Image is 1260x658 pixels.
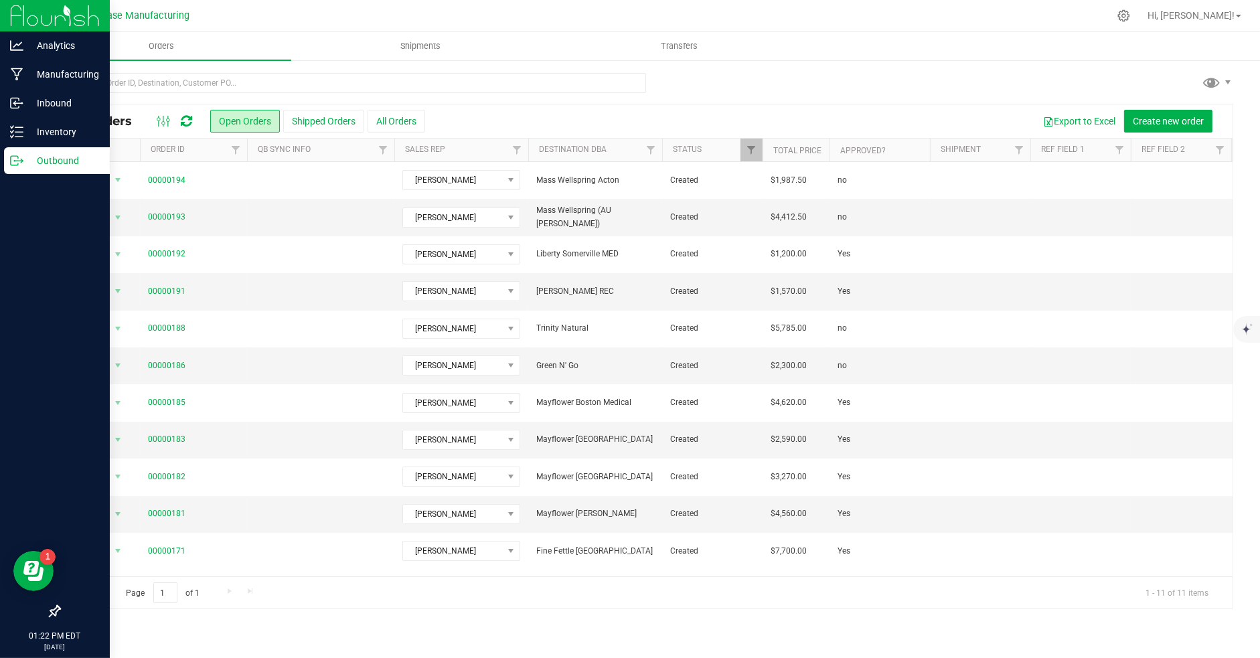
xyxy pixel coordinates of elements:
[23,95,104,111] p: Inbound
[740,139,763,161] a: Filter
[403,245,503,264] span: [PERSON_NAME]
[110,505,127,523] span: select
[1008,139,1030,161] a: Filter
[59,73,646,93] input: Search Order ID, Destination, Customer PO...
[110,208,127,227] span: select
[225,139,247,161] a: Filter
[1209,139,1231,161] a: Filter
[640,139,662,161] a: Filter
[110,245,127,264] span: select
[840,146,886,155] a: Approved?
[382,40,459,52] span: Shipments
[148,248,185,260] a: 00000192
[84,10,189,21] span: Starbase Manufacturing
[372,139,394,161] a: Filter
[23,37,104,54] p: Analytics
[110,319,127,338] span: select
[153,582,177,603] input: 1
[403,319,503,338] span: [PERSON_NAME]
[536,507,654,520] span: Mayflower [PERSON_NAME]
[403,171,503,189] span: [PERSON_NAME]
[403,467,503,486] span: [PERSON_NAME]
[6,642,104,652] p: [DATE]
[405,145,445,154] a: Sales Rep
[148,396,185,409] a: 00000185
[536,204,654,230] span: Mass Wellspring (AU [PERSON_NAME])
[258,145,311,154] a: QB Sync Info
[670,174,755,187] span: Created
[838,359,847,372] span: no
[148,545,185,558] a: 00000171
[838,433,850,446] span: Yes
[403,505,503,523] span: [PERSON_NAME]
[148,433,185,446] a: 00000183
[403,394,503,412] span: [PERSON_NAME]
[536,433,654,446] span: Mayflower [GEOGRAPHIC_DATA]
[771,322,807,335] span: $5,785.00
[838,471,850,483] span: Yes
[23,124,104,140] p: Inventory
[838,545,850,558] span: Yes
[670,211,755,224] span: Created
[110,542,127,560] span: select
[403,356,503,375] span: [PERSON_NAME]
[506,139,528,161] a: Filter
[670,471,755,483] span: Created
[670,359,755,372] span: Created
[210,110,280,133] button: Open Orders
[110,467,127,486] span: select
[1124,110,1212,133] button: Create new order
[643,40,716,52] span: Transfers
[771,285,807,298] span: $1,570.00
[550,32,809,60] a: Transfers
[32,32,291,60] a: Orders
[536,285,654,298] span: [PERSON_NAME] REC
[10,39,23,52] inline-svg: Analytics
[536,471,654,483] span: Mayflower [GEOGRAPHIC_DATA]
[148,211,185,224] a: 00000193
[838,322,847,335] span: no
[1148,10,1235,21] span: Hi, [PERSON_NAME]!
[670,545,755,558] span: Created
[110,282,127,301] span: select
[771,359,807,372] span: $2,300.00
[539,145,607,154] a: Destination DBA
[283,110,364,133] button: Shipped Orders
[771,433,807,446] span: $2,590.00
[771,507,807,520] span: $4,560.00
[40,549,56,565] iframe: Resource center unread badge
[23,153,104,169] p: Outbound
[536,359,654,372] span: Green N' Go
[110,171,127,189] span: select
[403,542,503,560] span: [PERSON_NAME]
[131,40,192,52] span: Orders
[403,208,503,227] span: [PERSON_NAME]
[670,396,755,409] span: Created
[110,394,127,412] span: select
[771,471,807,483] span: $3,270.00
[670,285,755,298] span: Created
[1041,145,1085,154] a: Ref Field 1
[670,322,755,335] span: Created
[114,582,211,603] span: Page of 1
[536,248,654,260] span: Liberty Somerville MED
[670,433,755,446] span: Created
[771,248,807,260] span: $1,200.00
[148,174,185,187] a: 00000194
[838,248,850,260] span: Yes
[536,174,654,187] span: Mass Wellspring Acton
[403,430,503,449] span: [PERSON_NAME]
[773,146,821,155] a: Total Price
[1133,116,1204,127] span: Create new order
[838,285,850,298] span: Yes
[838,507,850,520] span: Yes
[148,507,185,520] a: 00000181
[23,66,104,82] p: Manufacturing
[148,471,185,483] a: 00000182
[1135,582,1219,602] span: 1 - 11 of 11 items
[941,145,981,154] a: Shipment
[403,282,503,301] span: [PERSON_NAME]
[148,285,185,298] a: 00000191
[536,322,654,335] span: Trinity Natural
